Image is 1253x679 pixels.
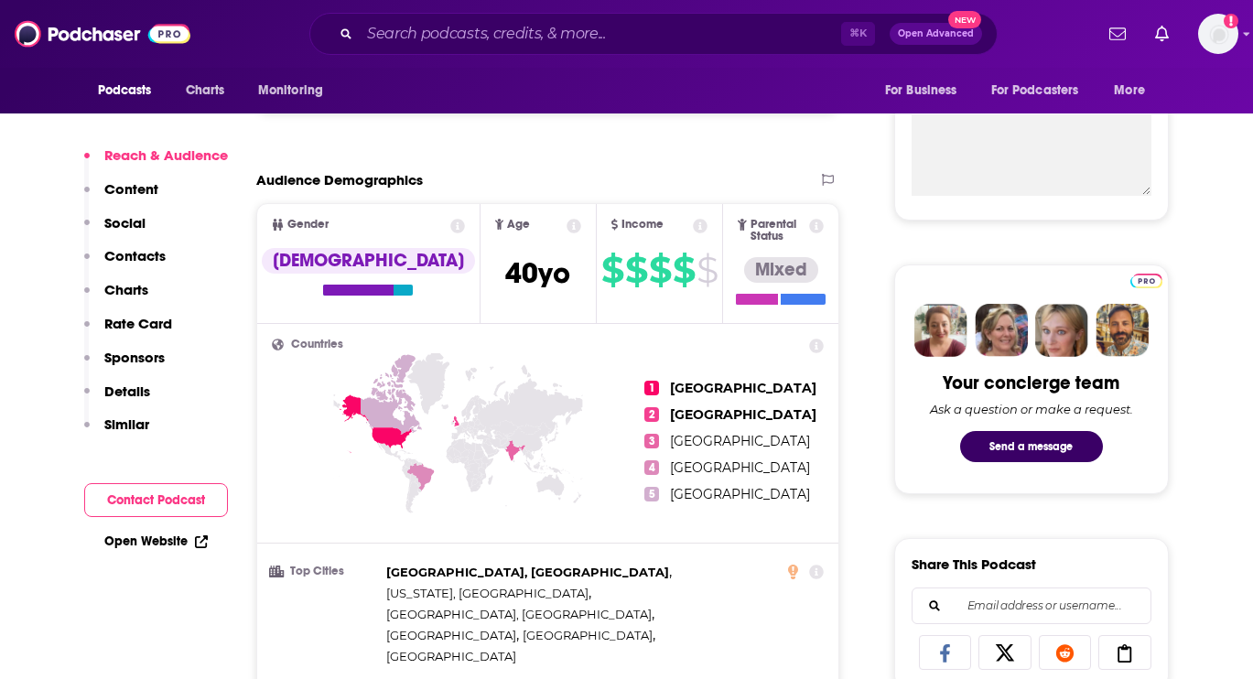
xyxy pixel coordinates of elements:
[670,380,816,396] span: [GEOGRAPHIC_DATA]
[960,431,1103,462] button: Send a message
[104,214,146,232] p: Social
[104,349,165,366] p: Sponsors
[1039,635,1092,670] a: Share on Reddit
[272,566,379,577] h3: Top Cities
[649,255,671,285] span: $
[386,649,516,663] span: [GEOGRAPHIC_DATA]
[507,219,530,231] span: Age
[670,406,816,423] span: [GEOGRAPHIC_DATA]
[174,73,236,108] a: Charts
[912,555,1036,573] h3: Share This Podcast
[898,29,974,38] span: Open Advanced
[644,381,659,395] span: 1
[262,248,475,274] div: [DEMOGRAPHIC_DATA]
[84,415,149,449] button: Similar
[386,607,652,621] span: [GEOGRAPHIC_DATA], [GEOGRAPHIC_DATA]
[104,180,158,198] p: Content
[386,604,654,625] span: ,
[104,315,172,332] p: Rate Card
[930,402,1133,416] div: Ask a question or make a request.
[84,214,146,248] button: Social
[670,486,810,502] span: [GEOGRAPHIC_DATA]
[1198,14,1238,54] span: Logged in as systemsteam
[644,487,659,501] span: 5
[85,73,176,108] button: open menu
[948,11,981,28] span: New
[625,255,647,285] span: $
[386,583,591,604] span: ,
[912,587,1151,624] div: Search followers
[890,23,982,45] button: Open AdvancedNew
[1096,304,1149,357] img: Jon Profile
[291,339,343,350] span: Countries
[386,586,589,600] span: [US_STATE], [GEOGRAPHIC_DATA]
[84,180,158,214] button: Content
[744,257,818,283] div: Mixed
[1130,274,1162,288] img: Podchaser Pro
[1035,304,1088,357] img: Jules Profile
[104,146,228,164] p: Reach & Audience
[258,78,323,103] span: Monitoring
[697,255,718,285] span: $
[670,459,810,476] span: [GEOGRAPHIC_DATA]
[386,565,669,579] span: [GEOGRAPHIC_DATA], [GEOGRAPHIC_DATA]
[256,171,423,189] h2: Audience Demographics
[644,460,659,475] span: 4
[644,434,659,448] span: 3
[505,255,570,291] span: 40 yo
[621,219,664,231] span: Income
[386,628,516,642] span: [GEOGRAPHIC_DATA]
[1098,635,1151,670] a: Copy Link
[84,483,228,517] button: Contact Podcast
[885,78,957,103] span: For Business
[84,349,165,383] button: Sponsors
[1101,73,1168,108] button: open menu
[523,625,655,646] span: ,
[104,247,166,264] p: Contacts
[104,533,208,549] a: Open Website
[287,219,329,231] span: Gender
[84,146,228,180] button: Reach & Audience
[104,415,149,433] p: Similar
[919,635,972,670] a: Share on Facebook
[644,407,659,422] span: 2
[84,281,148,315] button: Charts
[1198,14,1238,54] button: Show profile menu
[360,19,841,48] input: Search podcasts, credits, & more...
[386,625,519,646] span: ,
[673,255,695,285] span: $
[927,588,1136,623] input: Email address or username...
[15,16,190,51] img: Podchaser - Follow, Share and Rate Podcasts
[975,304,1028,357] img: Barbara Profile
[523,628,653,642] span: [GEOGRAPHIC_DATA]
[386,562,672,583] span: ,
[1114,78,1145,103] span: More
[245,73,347,108] button: open menu
[670,433,810,449] span: [GEOGRAPHIC_DATA]
[84,247,166,281] button: Contacts
[991,78,1079,103] span: For Podcasters
[979,73,1106,108] button: open menu
[84,315,172,349] button: Rate Card
[601,255,623,285] span: $
[104,281,148,298] p: Charts
[1148,18,1176,49] a: Show notifications dropdown
[1102,18,1133,49] a: Show notifications dropdown
[914,304,967,357] img: Sydney Profile
[751,219,806,242] span: Parental Status
[104,383,150,400] p: Details
[186,78,225,103] span: Charts
[309,13,998,55] div: Search podcasts, credits, & more...
[84,383,150,416] button: Details
[1130,271,1162,288] a: Pro website
[98,78,152,103] span: Podcasts
[1198,14,1238,54] img: User Profile
[872,73,980,108] button: open menu
[978,635,1032,670] a: Share on X/Twitter
[1224,14,1238,28] svg: Add a profile image
[841,22,875,46] span: ⌘ K
[943,372,1119,394] div: Your concierge team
